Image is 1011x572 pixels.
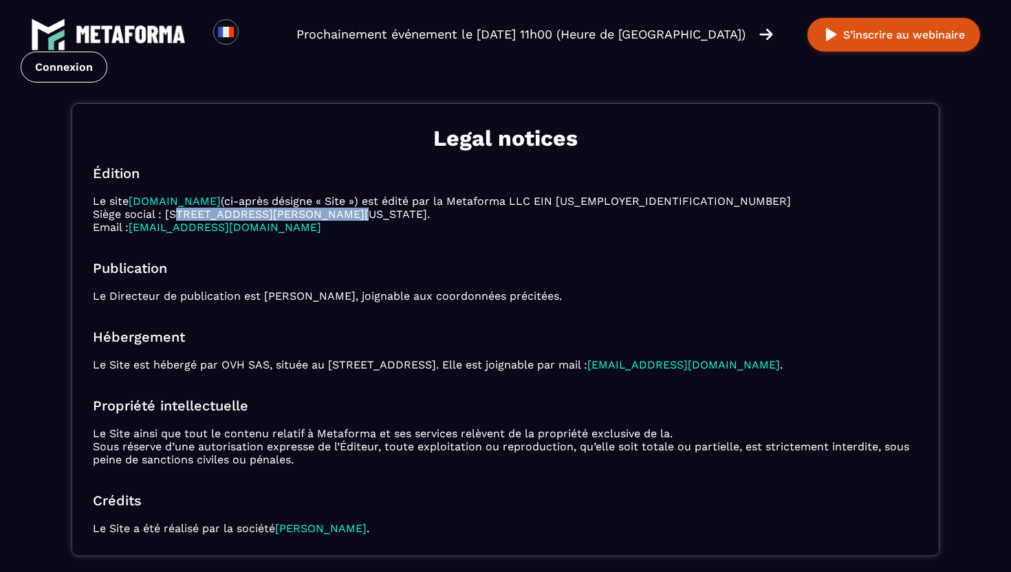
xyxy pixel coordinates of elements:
p: Le Directeur de publication est [PERSON_NAME], joignable aux coordonnées précitées. [93,289,918,302]
a: [EMAIL_ADDRESS][DOMAIN_NAME] [587,358,780,371]
h1: Legal notices [93,124,918,152]
h2: Propriété intellectuelle [93,397,918,414]
a: [PERSON_NAME] [275,522,367,535]
a: [DOMAIN_NAME] [129,195,221,208]
img: logo [76,25,186,43]
a: Connexion [21,52,107,82]
a: [EMAIL_ADDRESS][DOMAIN_NAME] [129,221,321,234]
img: play [823,26,840,43]
h2: Édition [93,165,918,181]
p: Le Site a été réalisé par la société . [93,522,918,535]
p: Le Site ainsi que tout le contenu relatif à Metaforma et ses services relèvent de la propriété ex... [93,427,918,466]
div: Search for option [239,19,272,49]
button: S’inscrire au webinaire [807,18,980,52]
img: arrow-right [759,27,773,42]
p: Prochainement événement le [DATE] 11h00 (Heure de [GEOGRAPHIC_DATA]) [296,25,746,44]
h2: Publication [93,260,918,276]
input: Search for option [250,26,261,43]
p: Le Site est hébergé par OVH SAS, située au [STREET_ADDRESS]. Elle est joignable par mail : . [93,358,918,371]
h2: Hébergement [93,329,918,345]
img: logo [31,17,65,52]
h2: Crédits [93,492,918,509]
p: Le site (ci-après désigne « Site ») est édité par la Metaforma LLC EIN [US_EMPLOYER_IDENTIFICATIO... [93,195,918,234]
img: fr [217,23,235,41]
